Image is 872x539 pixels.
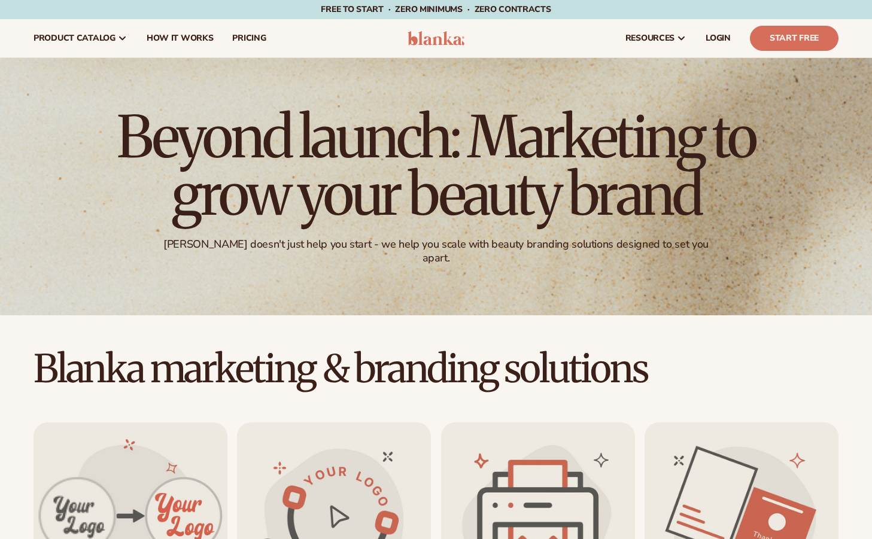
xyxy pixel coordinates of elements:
[616,19,696,57] a: resources
[147,34,214,43] span: How It Works
[232,34,266,43] span: pricing
[706,34,731,43] span: LOGIN
[137,19,223,57] a: How It Works
[321,4,551,15] span: Free to start · ZERO minimums · ZERO contracts
[223,19,275,57] a: pricing
[34,34,116,43] span: product catalog
[625,34,674,43] span: resources
[107,108,765,223] h1: Beyond launch: Marketing to grow your beauty brand
[408,31,464,45] img: logo
[151,237,720,266] div: [PERSON_NAME] doesn't just help you start - we help you scale with beauty branding solutions desi...
[24,19,137,57] a: product catalog
[696,19,740,57] a: LOGIN
[750,26,838,51] a: Start Free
